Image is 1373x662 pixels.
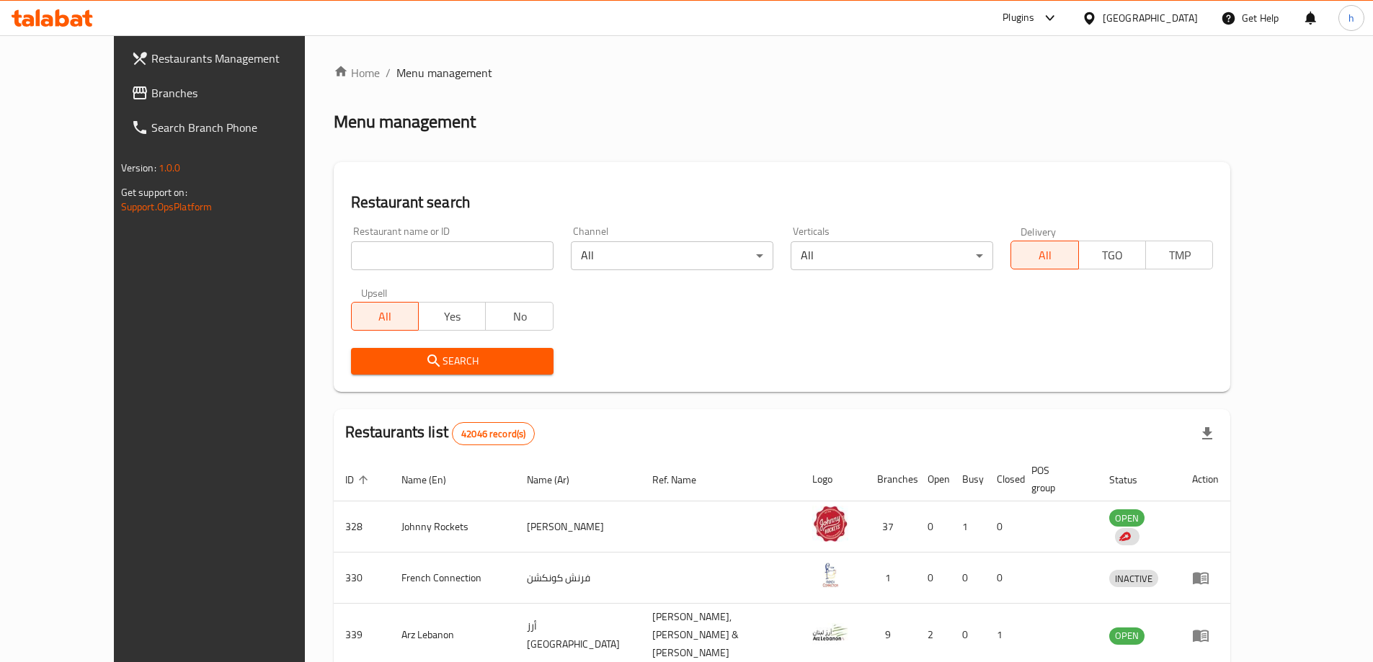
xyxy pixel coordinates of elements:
button: All [351,302,419,331]
h2: Menu management [334,110,476,133]
div: Menu [1192,569,1219,586]
td: 37 [866,501,916,553]
input: Search for restaurant name or ID.. [351,241,554,270]
td: 0 [916,501,951,553]
td: 328 [334,501,390,553]
td: 1 [866,553,916,604]
td: 0 [985,501,1020,553]
th: Open [916,457,951,501]
span: OPEN [1109,627,1145,644]
div: Menu [1192,627,1219,644]
button: No [485,302,553,331]
nav: breadcrumb [334,64,1231,81]
td: 0 [916,553,951,604]
label: Delivery [1021,226,1057,236]
td: 1 [951,501,985,553]
th: Action [1181,457,1230,501]
div: All [791,241,993,270]
img: delivery hero logo [1118,530,1131,543]
th: Branches [866,457,916,501]
img: Johnny Rockets [812,506,848,542]
td: 0 [985,553,1020,604]
span: h [1348,10,1354,26]
div: Export file [1190,416,1225,451]
span: TGO [1085,245,1140,266]
span: POS group [1031,462,1080,496]
span: No [492,306,547,327]
a: Restaurants Management [120,41,343,76]
span: Version: [121,158,156,177]
div: All [571,241,773,270]
h2: Restaurant search [351,192,1214,213]
li: / [386,64,391,81]
td: 0 [951,553,985,604]
span: Branches [151,84,332,102]
div: [GEOGRAPHIC_DATA] [1103,10,1198,26]
span: Name (Ar) [527,471,588,488]
span: Ref. Name [652,471,715,488]
span: INACTIVE [1109,571,1158,587]
button: TGO [1078,241,1146,269]
button: Search [351,348,554,375]
th: Logo [801,457,866,501]
td: [PERSON_NAME] [515,501,641,553]
button: TMP [1145,241,1213,269]
span: Menu management [396,64,492,81]
a: Search Branch Phone [120,110,343,145]
span: All [1017,245,1072,266]
span: Restaurants Management [151,50,332,67]
span: Search Branch Phone [151,119,332,136]
td: فرنش كونكشن [515,553,641,604]
a: Support.OpsPlatform [121,197,213,216]
span: ID [345,471,373,488]
a: Home [334,64,380,81]
td: French Connection [390,553,516,604]
td: 330 [334,553,390,604]
img: Arz Lebanon [812,614,848,650]
div: Total records count [452,422,535,445]
div: OPEN [1109,509,1145,527]
img: French Connection [812,557,848,593]
span: Status [1109,471,1156,488]
div: Indicates that the vendor menu management has been moved to DH Catalog service [1115,528,1139,545]
span: Name (En) [401,471,465,488]
span: OPEN [1109,510,1145,527]
div: OPEN [1109,627,1145,645]
span: Get support on: [121,183,187,202]
div: INACTIVE [1109,570,1158,587]
h2: Restaurants list [345,421,536,445]
span: 42046 record(s) [453,427,534,441]
label: Upsell [361,287,388,298]
button: Yes [418,302,486,331]
span: 1.0.0 [159,158,181,177]
span: All [357,306,413,327]
span: TMP [1152,245,1207,266]
button: All [1010,241,1078,269]
a: Branches [120,76,343,110]
th: Closed [985,457,1020,501]
td: Johnny Rockets [390,501,516,553]
th: Busy [951,457,985,501]
span: Search [363,352,542,370]
div: Plugins [1003,9,1034,27]
span: Yes [425,306,480,327]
